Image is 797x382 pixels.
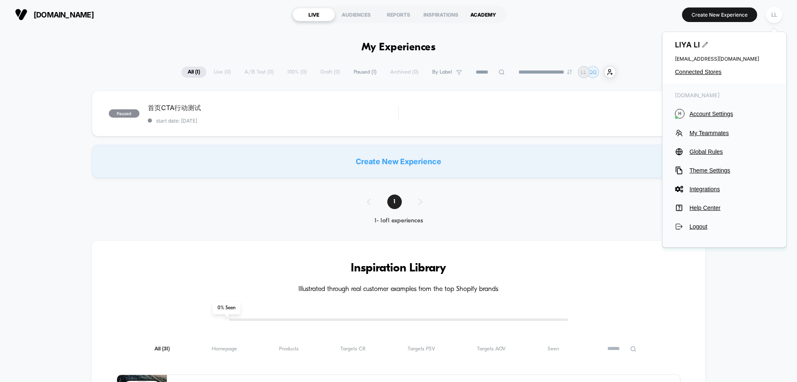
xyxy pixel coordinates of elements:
[335,8,377,21] div: AUDIENCES
[347,67,383,78] span: Paused ( 1 )
[675,69,774,75] button: Connected Stores
[675,56,774,62] span: [EMAIL_ADDRESS][DOMAIN_NAME]
[193,105,213,125] button: Play, NEW DEMO 2025-VEED.mp4
[154,346,170,352] span: All
[408,346,435,352] span: Targets PSV
[117,262,680,275] h3: Inspiration Library
[477,346,506,352] span: Targets AOV
[92,145,705,178] div: Create New Experience
[675,40,774,49] span: LIYA LI
[347,214,372,222] input: Volume
[362,42,436,54] h1: My Experiences
[689,223,774,230] span: Logout
[293,8,335,21] div: LIVE
[6,200,402,208] input: Seek
[12,8,96,21] button: [DOMAIN_NAME]
[682,7,757,22] button: Create New Experience
[589,69,597,75] p: QQ
[689,186,774,192] span: Integrations
[181,67,206,78] span: All ( 1 )
[387,195,402,209] span: 1
[109,109,139,118] span: paused
[675,109,685,118] i: H
[4,212,17,225] button: Play, NEW DEMO 2025-VEED.mp4
[675,92,774,99] span: [DOMAIN_NAME]
[420,8,462,21] div: INSPIRATIONS
[162,346,170,352] span: ( 31 )
[340,346,366,352] span: Targets CR
[462,8,504,21] div: ACADEMY
[279,346,298,352] span: Products
[288,214,307,223] div: Current time
[689,205,774,211] span: Help Center
[148,118,398,124] span: start date: [DATE]
[117,286,680,293] h4: Illustrated through real customer examples from the top Shopify brands
[148,104,398,113] span: 首页CTA行动测试
[34,10,94,19] span: [DOMAIN_NAME]
[675,166,774,175] button: Theme Settings
[766,7,782,23] div: LL
[213,302,240,314] span: 0 % Seen
[377,8,420,21] div: REPORTS
[359,217,439,224] div: 1 - 1 of 1 experiences
[675,109,774,118] button: HAccount Settings
[675,148,774,156] button: Global Rules
[567,69,572,74] img: end
[675,129,774,137] button: My Teammates
[212,346,237,352] span: Homepage
[689,111,774,117] span: Account Settings
[763,6,785,23] button: LL
[432,69,452,75] span: By Label
[675,204,774,212] button: Help Center
[675,222,774,231] button: Logout
[548,346,559,352] span: Seen
[308,214,330,223] div: Duration
[675,185,774,193] button: Integrations
[689,167,774,174] span: Theme Settings
[15,8,27,21] img: Visually logo
[689,130,774,136] span: My Teammates
[689,148,774,155] span: Global Rules
[581,69,587,75] p: LL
